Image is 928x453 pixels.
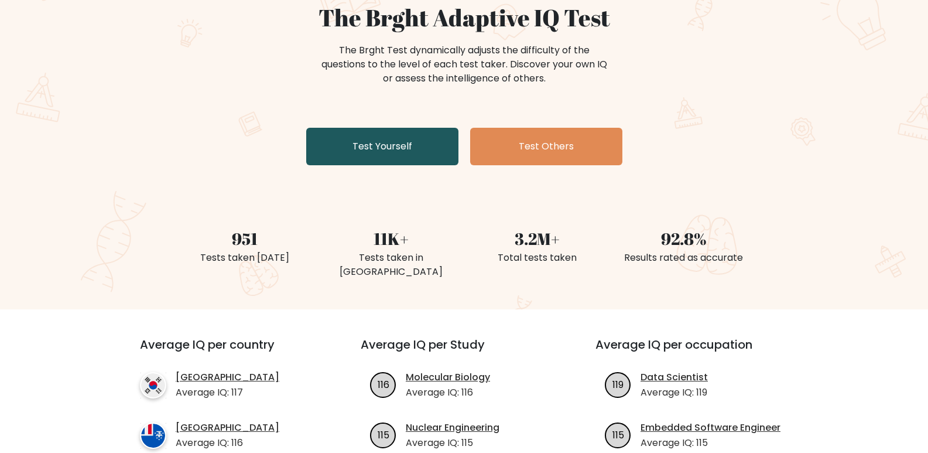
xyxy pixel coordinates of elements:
[179,251,311,265] div: Tests taken [DATE]
[470,128,622,165] a: Test Others
[176,386,279,400] p: Average IQ: 117
[641,386,708,400] p: Average IQ: 119
[471,226,604,251] div: 3.2M+
[378,377,389,391] text: 116
[641,421,780,435] a: Embedded Software Engineer
[641,370,708,384] a: Data Scientist
[361,338,567,366] h3: Average IQ per Study
[612,377,624,391] text: 119
[378,428,389,441] text: 115
[306,128,458,165] a: Test Yourself
[406,436,499,450] p: Average IQ: 115
[406,421,499,435] a: Nuclear Engineering
[140,372,166,398] img: country
[595,338,802,366] h3: Average IQ per occupation
[325,226,457,251] div: 11K+
[618,226,750,251] div: 92.8%
[406,386,490,400] p: Average IQ: 116
[325,251,457,279] div: Tests taken in [GEOGRAPHIC_DATA]
[612,428,624,441] text: 115
[641,436,780,450] p: Average IQ: 115
[176,421,279,435] a: [GEOGRAPHIC_DATA]
[176,370,279,384] a: [GEOGRAPHIC_DATA]
[179,226,311,251] div: 951
[318,43,611,86] div: The Brght Test dynamically adjusts the difficulty of the questions to the level of each test take...
[618,251,750,265] div: Results rated as accurate
[406,370,490,384] a: Molecular Biology
[179,4,750,32] h1: The Brght Adaptive IQ Test
[471,251,604,265] div: Total tests taken
[140,338,319,366] h3: Average IQ per country
[176,436,279,450] p: Average IQ: 116
[140,423,166,449] img: country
